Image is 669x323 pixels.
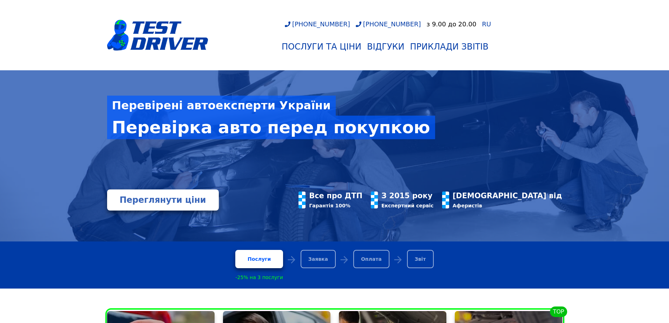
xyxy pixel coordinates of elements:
div: Заявка [301,250,336,268]
div: з 9.00 до 20.00 [427,20,477,28]
div: Оплата [353,250,389,268]
img: logotype@3x [107,20,208,51]
div: Гарантія 100% [309,203,362,208]
div: Перевірка авто перед покупкою [107,116,435,139]
div: З 2015 року [381,192,434,200]
div: Все про ДТП [309,192,362,200]
div: Аферистів [453,203,562,208]
a: Послуги та Ціни [279,39,364,54]
a: RU [482,21,491,27]
div: [DEMOGRAPHIC_DATA] від [453,192,562,200]
a: Приклади звітів [407,39,491,54]
div: Послуги та Ціни [282,42,361,52]
a: Переглянути ціни [107,189,219,211]
div: -25% на 3 послуги [235,274,283,280]
div: Експертний сервіс [381,203,434,208]
span: RU [482,20,491,28]
a: Послуги [235,250,283,268]
div: Приклади звітів [410,42,488,52]
div: Відгуки [367,42,405,52]
a: [PHONE_NUMBER] [356,20,421,28]
a: [PHONE_NUMBER] [285,20,350,28]
a: Відгуки [364,39,407,54]
div: Звіт [407,250,434,268]
a: logotype@3x [107,3,208,67]
div: Перевірені автоексперти України [107,96,336,116]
